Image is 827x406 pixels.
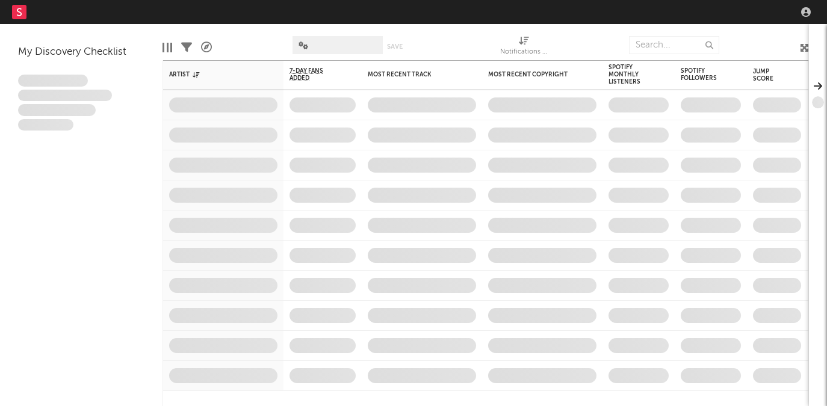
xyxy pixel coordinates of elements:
[201,30,212,65] div: A&R Pipeline
[387,43,403,50] button: Save
[629,36,719,54] input: Search...
[500,45,548,60] div: Notifications (Artist)
[753,68,783,82] div: Jump Score
[368,71,458,78] div: Most Recent Track
[18,119,73,131] span: Aliquam viverra
[500,30,548,65] div: Notifications (Artist)
[18,45,144,60] div: My Discovery Checklist
[488,71,578,78] div: Most Recent Copyright
[163,30,172,65] div: Edit Columns
[18,104,96,116] span: Praesent ac interdum
[681,67,723,82] div: Spotify Followers
[609,64,651,85] div: Spotify Monthly Listeners
[18,75,88,87] span: Lorem ipsum dolor
[290,67,338,82] span: 7-Day Fans Added
[181,30,192,65] div: Filters
[169,71,259,78] div: Artist
[18,90,112,102] span: Integer aliquet in purus et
